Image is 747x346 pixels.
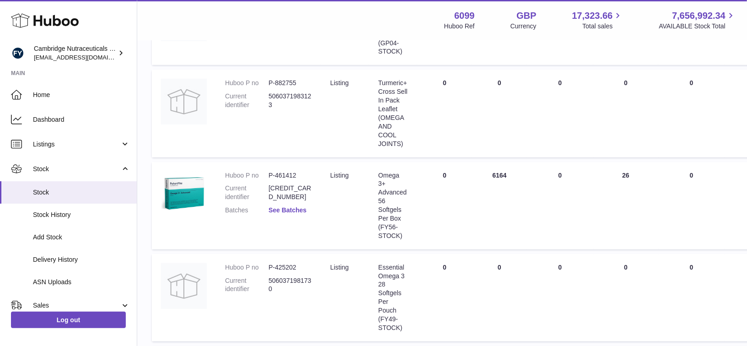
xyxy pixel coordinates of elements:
[527,254,593,341] td: 0
[269,79,312,87] dd: P-882755
[330,172,349,179] span: listing
[516,10,536,22] strong: GBP
[582,22,623,31] span: Total sales
[225,276,269,294] dt: Current identifier
[527,162,593,249] td: 0
[593,254,658,341] td: 0
[690,172,693,179] span: 0
[417,254,472,341] td: 0
[269,263,312,272] dd: P-425202
[572,10,623,31] a: 17,323.66 Total sales
[34,54,134,61] span: [EMAIL_ADDRESS][DOMAIN_NAME]
[33,188,130,197] span: Stock
[454,10,475,22] strong: 6099
[11,312,126,328] a: Log out
[378,171,408,240] div: Omega 3+ Advanced 56 Softgels Per Box (FY56-STOCK)
[593,70,658,157] td: 0
[33,140,120,149] span: Listings
[33,301,120,310] span: Sales
[672,10,726,22] span: 7,656,992.34
[572,10,613,22] span: 17,323.66
[33,211,130,219] span: Stock History
[225,184,269,201] dt: Current identifier
[690,79,693,86] span: 0
[527,70,593,157] td: 0
[472,254,527,341] td: 0
[161,263,207,309] img: product image
[33,91,130,99] span: Home
[378,79,408,148] div: Turmeric+ Cross Sell In Pack Leaflet (OMEGA AND COOL JOINTS)
[34,44,116,62] div: Cambridge Nutraceuticals Ltd
[225,171,269,180] dt: Huboo P no
[33,278,130,287] span: ASN Uploads
[161,171,207,217] img: product image
[269,171,312,180] dd: P-461412
[330,264,349,271] span: listing
[444,22,475,31] div: Huboo Ref
[161,79,207,124] img: product image
[378,263,408,332] div: Essential Omega 3 28 Softgels Per Pouch (FY49-STOCK)
[417,70,472,157] td: 0
[225,92,269,109] dt: Current identifier
[33,255,130,264] span: Delivery History
[472,162,527,249] td: 6164
[225,206,269,215] dt: Batches
[33,233,130,242] span: Add Stock
[33,115,130,124] span: Dashboard
[593,162,658,249] td: 26
[225,263,269,272] dt: Huboo P no
[269,92,312,109] dd: 5060371983123
[511,22,537,31] div: Currency
[659,22,736,31] span: AVAILABLE Stock Total
[659,10,736,31] a: 7,656,992.34 AVAILABLE Stock Total
[225,79,269,87] dt: Huboo P no
[269,184,312,201] dd: [CREDIT_CARD_NUMBER]
[472,70,527,157] td: 0
[330,79,349,86] span: listing
[690,264,693,271] span: 0
[269,206,306,214] a: See Batches
[269,276,312,294] dd: 5060371981730
[33,165,120,173] span: Stock
[417,162,472,249] td: 0
[11,46,25,60] img: huboo@camnutra.com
